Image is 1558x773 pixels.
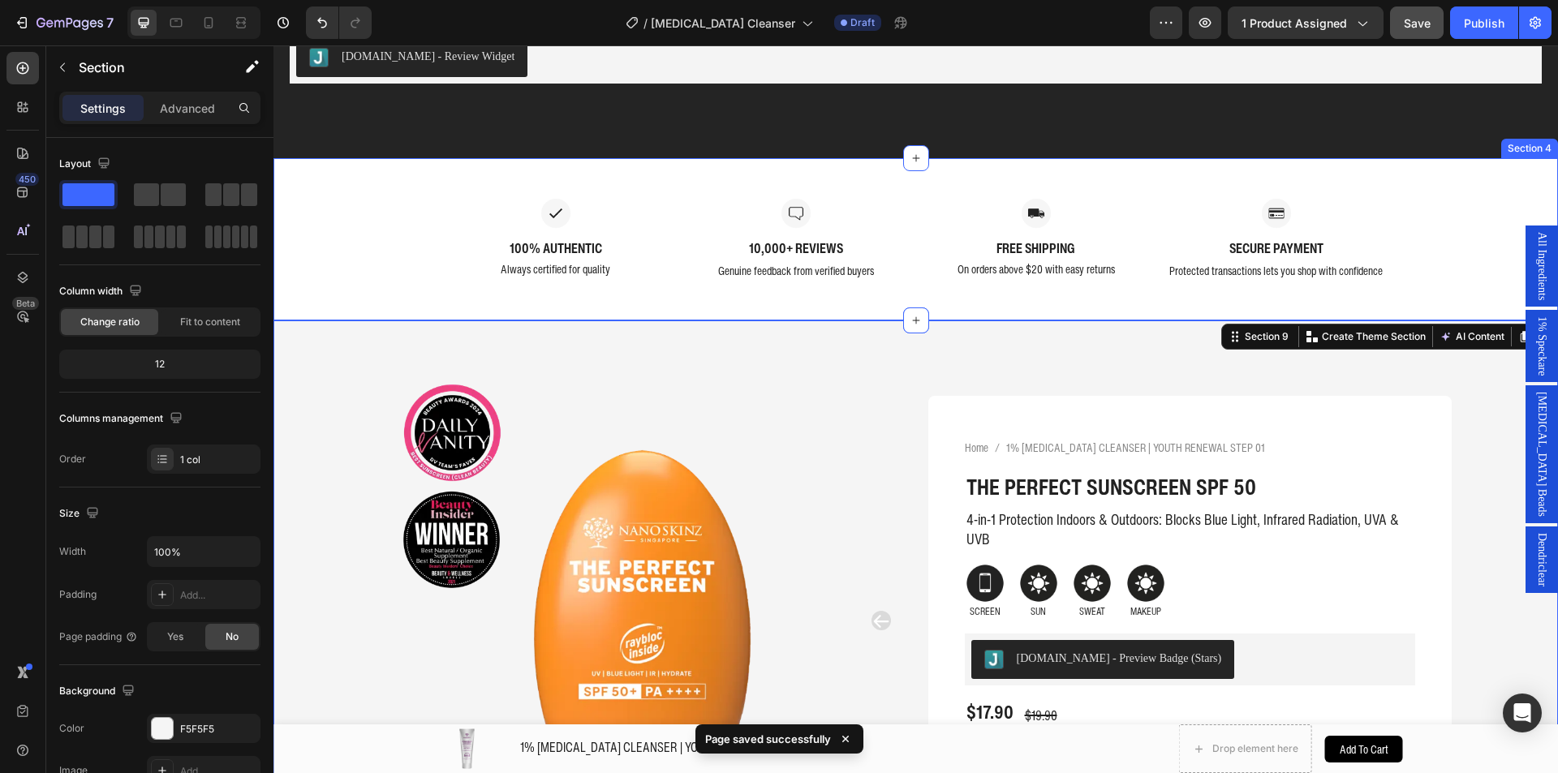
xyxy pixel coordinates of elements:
button: 7 [6,6,121,39]
div: Layout [59,153,114,175]
div: Color [59,721,84,736]
p: Page saved successfully [705,731,831,747]
img: gempages_577943635312509456-54128302-172b-48f0-af89-3a4c8df2ccb4.webp [747,152,779,184]
p: Advanced [160,100,215,117]
span: / [643,15,648,32]
div: Columns management [59,408,186,430]
p: MAKEUP [854,560,891,573]
span: No [226,629,239,644]
div: Page padding [59,629,138,644]
span: [MEDICAL_DATA] Beads [1260,346,1276,471]
img: gempages_577943635312509456-a1719ce9-9f71-4c5d-9aeb-85653af32fb5.png [852,517,893,558]
iframe: Design area [273,45,1558,773]
span: All Ingredients [1260,187,1276,255]
div: 450 [15,173,39,186]
button: 1 product assigned [1228,6,1384,39]
img: Judgeme.png [711,604,730,624]
button: Carousel Next Arrow [598,566,618,586]
div: [DOMAIN_NAME] - Preview Badge (Stars) [743,604,949,621]
img: gempages_577943635312509456-c87cfeb6-e268-4159-b61b-96e18f9ea3a6.webp [266,152,299,184]
img: tab_keywords_by_traffic_grey.svg [161,94,174,107]
div: [DOMAIN_NAME] - Review Widget [68,2,241,19]
div: Domain Overview [62,96,145,106]
button: AI Content [1163,281,1234,301]
p: Always certified for quality [170,216,394,232]
span: Protected transactions lets you shop with confidence [896,217,1109,234]
h1: 1% [MEDICAL_DATA] CLEANSER | YOUTH RENEWAL STEP 01 [245,690,626,713]
span: Genuine feedback from verified buyers [445,217,600,234]
p: 7 [106,13,114,32]
p: 4-in-1 Protection Indoors & Outdoors: Blocks Blue Light, Infrared Radiation, UVA & UVB [693,465,1140,503]
img: gempages_577943635312509456-6cc70e2e-de8a-4899-8235-62a9891c35d4.png [691,517,732,558]
div: Order [59,452,86,466]
div: Drop element here [939,697,1025,710]
h1: THE PERFECT SUNSCREEN SPF 50 [691,427,1142,457]
img: tab_domain_overview_orange.svg [44,94,57,107]
button: Save [1390,6,1444,39]
p: SCREEN [693,560,730,573]
p: 10,000+ REVIEWS [411,194,635,212]
div: Publish [1464,15,1504,32]
img: gempages_577943635312509456-7c079ccd-72b5-45e1-a1ed-f6f772c11364.webp [506,152,539,184]
button: Publish [1450,6,1518,39]
div: Domain: [DOMAIN_NAME] [42,42,179,55]
p: On orders above $20 with easy returns [651,216,875,232]
span: Save [1404,16,1431,30]
img: gempages_577943635312509456-a1719ce9-9f71-4c5d-9aeb-85653af32fb5.png [798,517,839,558]
div: 12 [62,353,257,376]
div: Width [59,544,86,559]
div: Add... [180,588,256,603]
span: Yes [167,629,183,644]
p: Settings [80,100,126,117]
div: Background [59,681,138,702]
div: Column width [59,281,145,303]
p: FREE SHIPPING [651,194,875,212]
button: Judge.me - Preview Badge (Stars) [698,595,962,633]
p: SUN [747,560,784,573]
p: SECURE PAYMENT [891,194,1115,212]
p: Section [79,58,212,77]
span: Dendriclear [1260,487,1276,541]
p: 100% AUTHENTIC [170,194,394,212]
span: Home [691,394,715,410]
div: Undo/Redo [306,6,372,39]
img: logo_orange.svg [26,26,39,39]
span: Change ratio [80,315,140,329]
div: Section 4 [1231,96,1281,110]
p: Create Theme Section [1048,284,1152,298]
nav: breadcrumb [691,394,1142,410]
img: Judgeme.png [36,2,55,22]
div: Beta [12,297,39,310]
img: website_grey.svg [26,42,39,55]
button: Add to Cart [1052,690,1130,717]
div: v 4.0.25 [45,26,80,39]
p: SWEAT [800,560,837,573]
div: $17.90 [691,653,742,681]
div: Add to Cart [1066,695,1115,712]
input: Auto [148,537,260,566]
div: Section 9 [968,284,1018,298]
span: [MEDICAL_DATA] Cleanser [651,15,795,32]
span: 1% Speckare [1260,271,1276,330]
span: Draft [850,15,875,30]
div: Open Intercom Messenger [1503,694,1542,732]
div: $19.90 [750,659,785,681]
div: F5F5F5 [180,722,256,736]
img: gempages_577943635312509456-1a5064fb-bd8f-4666-bcbb-d8155282c669.webp [987,152,1019,184]
div: Keywords by Traffic [179,96,273,106]
div: Padding [59,587,97,602]
div: 1 col [180,453,256,467]
span: 1 product assigned [1242,15,1347,32]
span: Fit to content [180,315,240,329]
img: gempages_577943635312509456-a1719ce9-9f71-4c5d-9aeb-85653af32fb5.png [745,517,785,558]
div: Size [59,503,102,525]
span: 1% [MEDICAL_DATA] CLEANSER | YOUTH RENEWAL STEP 01 [733,394,992,410]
